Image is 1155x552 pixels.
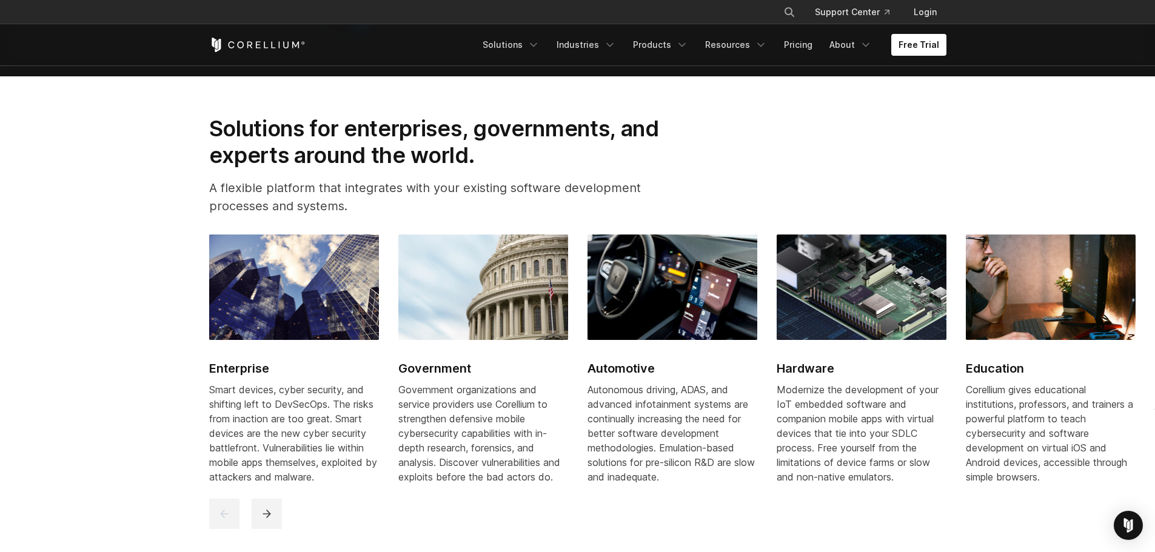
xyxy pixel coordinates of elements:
[398,359,568,377] h2: Government
[822,34,879,56] a: About
[252,499,282,529] button: next
[398,234,568,499] a: Government Government Government organizations and service providers use Corellium to strengthen ...
[209,234,379,499] a: Enterprise Enterprise Smart devices, cyber security, and shifting left to DevSecOps. The risks fr...
[588,382,757,484] div: Autonomous driving, ADAS, and advanced infotainment systems are continually increasing the need f...
[769,1,946,23] div: Navigation Menu
[777,34,820,56] a: Pricing
[588,234,757,340] img: Automotive
[777,359,946,377] h2: Hardware
[805,1,899,23] a: Support Center
[777,384,939,483] span: Modernize the development of your IoT embedded software and companion mobile apps with virtual de...
[891,34,946,56] a: Free Trial
[209,359,379,377] h2: Enterprise
[209,179,692,215] p: A flexible platform that integrates with your existing software development processes and systems.
[966,234,1136,340] img: Education
[966,382,1136,484] div: Corellium gives educational institutions, professors, and trainers a powerful platform to teach c...
[209,38,306,52] a: Corellium Home
[698,34,774,56] a: Resources
[209,115,692,169] h2: Solutions for enterprises, governments, and experts around the world.
[549,34,623,56] a: Industries
[778,1,800,23] button: Search
[588,234,757,499] a: Automotive Automotive Autonomous driving, ADAS, and advanced infotainment systems are continually...
[777,234,946,340] img: Hardware
[475,34,946,56] div: Navigation Menu
[398,382,568,484] div: Government organizations and service providers use Corellium to strengthen defensive mobile cyber...
[209,499,239,529] button: previous
[588,359,757,377] h2: Automotive
[777,234,946,499] a: Hardware Hardware Modernize the development of your IoT embedded software and companion mobile ap...
[209,234,379,340] img: Enterprise
[1114,511,1143,540] div: Open Intercom Messenger
[398,234,568,340] img: Government
[209,382,379,484] div: Smart devices, cyber security, and shifting left to DevSecOps. The risks from inaction are too gr...
[626,34,695,56] a: Products
[475,34,547,56] a: Solutions
[966,359,1136,377] h2: Education
[904,1,946,23] a: Login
